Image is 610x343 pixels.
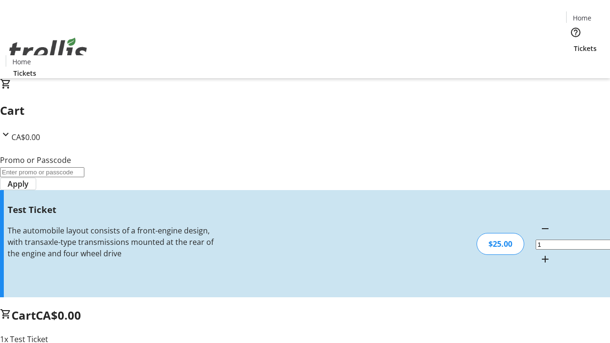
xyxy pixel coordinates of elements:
button: Increment by one [536,250,555,269]
span: CA$0.00 [36,307,81,323]
button: Cart [566,53,585,72]
h3: Test Ticket [8,203,216,216]
span: Home [12,57,31,67]
a: Home [567,13,597,23]
div: The automobile layout consists of a front-engine design, with transaxle-type transmissions mounte... [8,225,216,259]
span: Apply [8,178,29,190]
span: Home [573,13,591,23]
img: Orient E2E Organization Yz5iQONa3s's Logo [6,27,91,75]
span: Tickets [13,68,36,78]
a: Home [6,57,37,67]
span: Tickets [574,43,597,53]
a: Tickets [566,43,604,53]
button: Help [566,23,585,42]
button: Decrement by one [536,219,555,238]
div: $25.00 [477,233,524,255]
span: CA$0.00 [11,132,40,142]
a: Tickets [6,68,44,78]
